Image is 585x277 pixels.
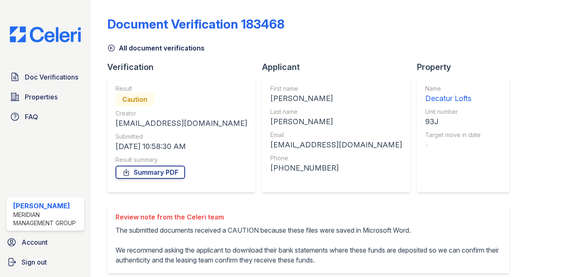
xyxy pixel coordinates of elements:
div: [PHONE_NUMBER] [270,162,402,174]
div: Decatur Lofts [425,93,481,104]
div: Document Verification 183468 [107,17,284,31]
div: Target move in date [425,131,481,139]
div: [EMAIL_ADDRESS][DOMAIN_NAME] [270,139,402,151]
div: First name [270,84,402,93]
div: Result summary [116,156,247,164]
span: Properties [25,92,58,102]
a: Account [3,234,87,251]
div: 93J [425,116,481,128]
div: [PERSON_NAME] [13,201,81,211]
div: Verification [107,61,262,73]
div: Caution [116,93,154,106]
div: - [425,139,481,151]
a: Summary PDF [116,166,185,179]
div: Submitted [116,132,247,141]
a: All document verifications [107,43,205,53]
div: Last name [270,108,402,116]
div: Result [116,84,247,93]
span: FAQ [25,112,38,122]
div: [DATE] 10:58:30 AM [116,141,247,152]
div: Name [425,84,481,93]
p: The submitted documents received a CAUTION because these files were saved in Microsoft Word. We r... [116,225,501,265]
div: [PERSON_NAME] [270,93,402,104]
div: Email [270,131,402,139]
div: [PERSON_NAME] [270,116,402,128]
div: Phone [270,154,402,162]
a: Name Decatur Lofts [425,84,481,104]
span: Doc Verifications [25,72,78,82]
span: Sign out [22,257,47,267]
img: CE_Logo_Blue-a8612792a0a2168367f1c8372b55b34899dd931a85d93a1a3d3e32e68fde9ad4.png [3,26,87,42]
div: [EMAIL_ADDRESS][DOMAIN_NAME] [116,118,247,129]
a: Sign out [3,254,87,270]
div: Creator [116,109,247,118]
a: Doc Verifications [7,69,84,85]
a: Properties [7,89,84,105]
div: Review note from the Celeri team [116,212,501,222]
span: Account [22,237,48,247]
div: Unit number [425,108,481,116]
a: FAQ [7,108,84,125]
div: Meridian Management Group [13,211,81,227]
div: Property [417,61,516,73]
div: Applicant [262,61,417,73]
